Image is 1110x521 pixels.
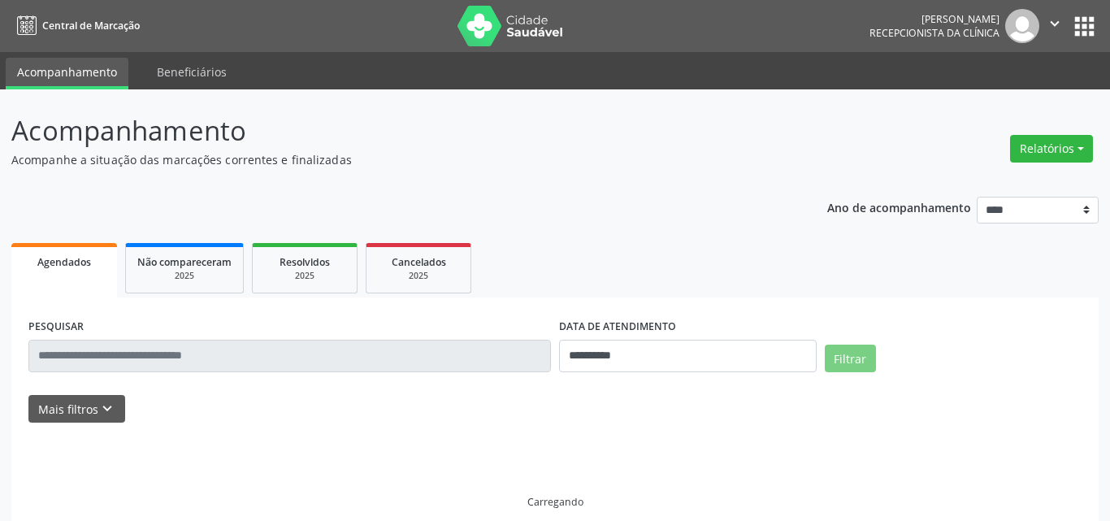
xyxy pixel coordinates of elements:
span: Cancelados [392,255,446,269]
div: Carregando [527,495,583,509]
button: apps [1070,12,1099,41]
span: Resolvidos [280,255,330,269]
label: DATA DE ATENDIMENTO [559,315,676,340]
span: Central de Marcação [42,19,140,33]
div: 2025 [264,270,345,282]
img: img [1005,9,1039,43]
label: PESQUISAR [28,315,84,340]
a: Central de Marcação [11,12,140,39]
span: Recepcionista da clínica [869,26,999,40]
p: Acompanhamento [11,111,773,151]
a: Acompanhamento [6,58,128,89]
div: [PERSON_NAME] [869,12,999,26]
p: Acompanhe a situação das marcações correntes e finalizadas [11,151,773,168]
button: Mais filtroskeyboard_arrow_down [28,395,125,423]
span: Agendados [37,255,91,269]
p: Ano de acompanhamento [827,197,971,217]
div: 2025 [378,270,459,282]
button: Filtrar [825,345,876,372]
span: Não compareceram [137,255,232,269]
i:  [1046,15,1064,33]
button: Relatórios [1010,135,1093,163]
div: 2025 [137,270,232,282]
button:  [1039,9,1070,43]
a: Beneficiários [145,58,238,86]
i: keyboard_arrow_down [98,400,116,418]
